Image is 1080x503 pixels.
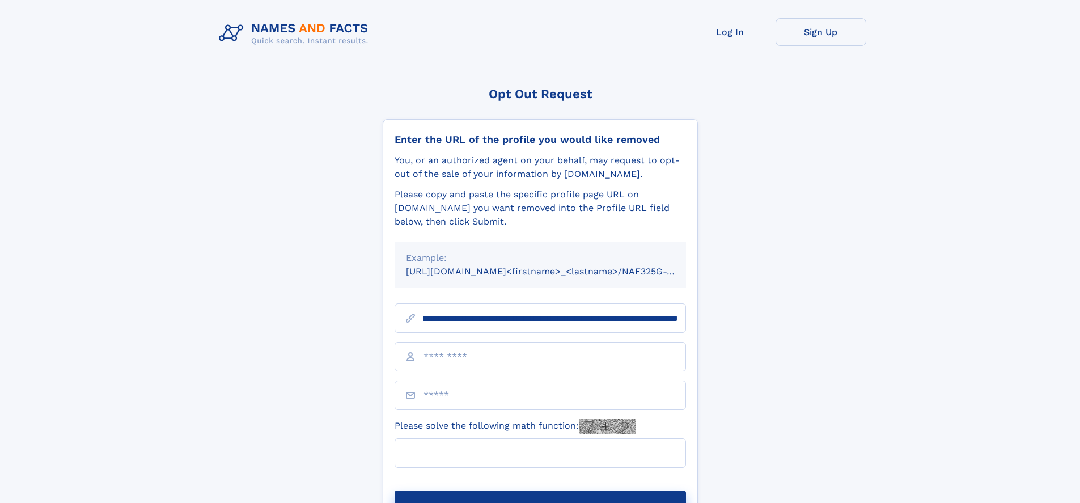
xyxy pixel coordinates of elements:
[395,133,686,146] div: Enter the URL of the profile you would like removed
[776,18,866,46] a: Sign Up
[406,251,675,265] div: Example:
[406,266,708,277] small: [URL][DOMAIN_NAME]<firstname>_<lastname>/NAF325G-xxxxxxxx
[395,154,686,181] div: You, or an authorized agent on your behalf, may request to opt-out of the sale of your informatio...
[395,419,636,434] label: Please solve the following math function:
[383,87,698,101] div: Opt Out Request
[395,188,686,229] div: Please copy and paste the specific profile page URL on [DOMAIN_NAME] you want removed into the Pr...
[214,18,378,49] img: Logo Names and Facts
[685,18,776,46] a: Log In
